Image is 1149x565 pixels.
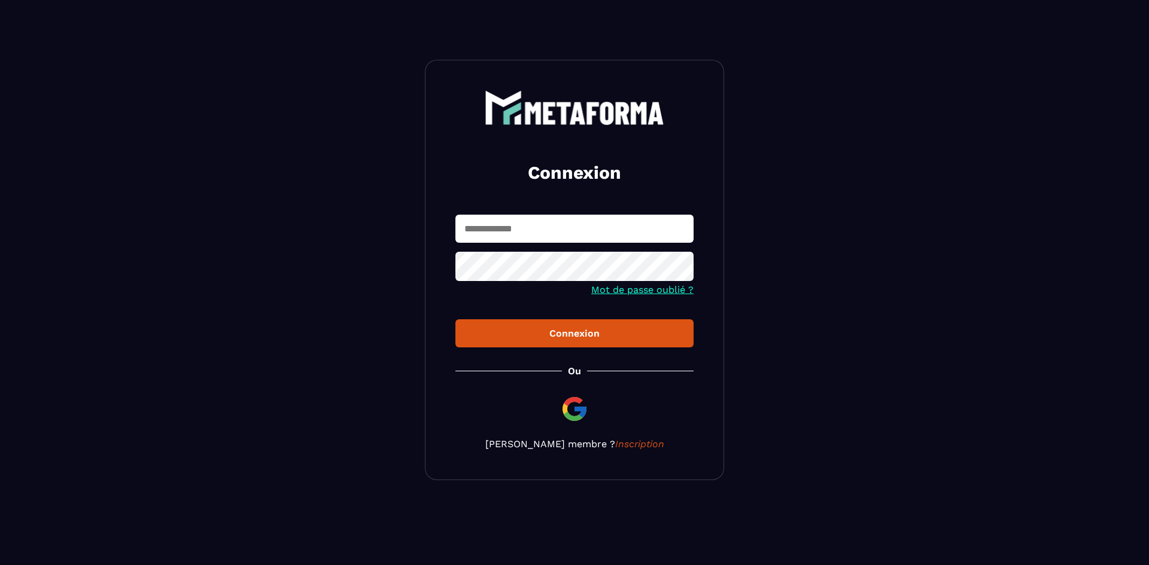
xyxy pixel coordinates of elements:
[470,161,679,185] h2: Connexion
[455,438,694,450] p: [PERSON_NAME] membre ?
[455,90,694,125] a: logo
[560,395,589,423] img: google
[465,328,684,339] div: Connexion
[485,90,664,125] img: logo
[615,438,664,450] a: Inscription
[568,365,581,377] p: Ou
[591,284,694,295] a: Mot de passe oublié ?
[455,319,694,347] button: Connexion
